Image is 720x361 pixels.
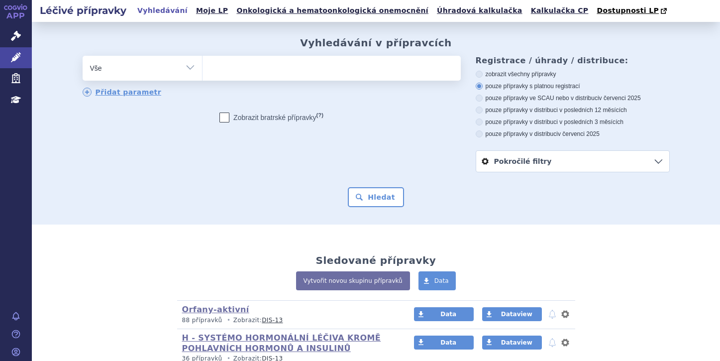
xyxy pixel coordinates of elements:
[262,317,283,324] a: DIS-13
[193,4,231,17] a: Moje LP
[134,4,191,17] a: Vyhledávání
[316,112,323,119] abbr: (?)
[182,305,249,314] a: Orfany-aktivní
[476,94,670,102] label: pouze přípravky ve SCAU nebo v distribuci
[528,4,592,17] a: Kalkulačka CP
[296,271,410,290] a: Vytvořit novou skupinu přípravků
[476,106,670,114] label: pouze přípravky v distribuci v posledních 12 měsících
[316,254,436,266] h2: Sledované přípravky
[501,339,532,346] span: Dataview
[482,307,542,321] a: Dataview
[476,130,670,138] label: pouze přípravky v distribuci
[440,339,456,346] span: Data
[482,336,542,350] a: Dataview
[434,4,525,17] a: Úhradová kalkulačka
[182,333,381,353] a: H - SYSTÉMO HORMONÁLNÍ LÉČIVA KROMĚ POHLAVNÍCH HORMONŮ A INSULINŮ
[476,118,670,126] label: pouze přípravky v distribuci v posledních 3 měsících
[414,307,474,321] a: Data
[560,308,570,320] button: nastavení
[434,277,449,284] span: Data
[476,56,670,65] h3: Registrace / úhrady / distribuce:
[224,316,233,325] i: •
[597,6,659,14] span: Dostupnosti LP
[32,3,134,17] h2: Léčivé přípravky
[476,82,670,90] label: pouze přípravky s platnou registrací
[182,317,222,324] span: 88 přípravků
[414,336,474,350] a: Data
[440,311,456,318] span: Data
[560,337,570,349] button: nastavení
[547,308,557,320] button: notifikace
[83,88,162,97] a: Přidat parametr
[476,151,669,172] a: Pokročilé filtry
[182,316,396,325] p: Zobrazit:
[476,70,670,78] label: zobrazit všechny přípravky
[418,271,456,290] a: Data
[558,130,600,137] span: v červenci 2025
[219,113,323,122] label: Zobrazit bratrské přípravky
[348,187,404,207] button: Hledat
[599,95,641,102] span: v červenci 2025
[501,311,532,318] span: Dataview
[300,37,452,49] h2: Vyhledávání v přípravcích
[594,4,672,18] a: Dostupnosti LP
[547,337,557,349] button: notifikace
[233,4,431,17] a: Onkologická a hematoonkologická onemocnění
